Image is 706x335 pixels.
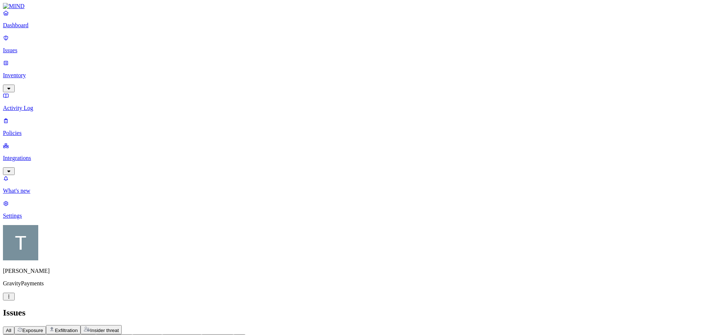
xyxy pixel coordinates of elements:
span: Exposure [22,328,43,333]
p: Dashboard [3,22,703,29]
p: Settings [3,213,703,219]
a: Activity Log [3,92,703,111]
a: Policies [3,117,703,136]
span: All [6,328,11,333]
img: Tim Rasmussen [3,225,38,260]
p: Inventory [3,72,703,79]
a: Dashboard [3,10,703,29]
a: Inventory [3,60,703,91]
p: Policies [3,130,703,136]
img: MIND [3,3,25,10]
a: MIND [3,3,703,10]
a: What's new [3,175,703,194]
p: GravityPayments [3,280,703,287]
h2: Issues [3,308,703,318]
span: Exfiltration [55,328,78,333]
span: Insider threat [90,328,119,333]
p: Activity Log [3,105,703,111]
a: Settings [3,200,703,219]
p: Integrations [3,155,703,161]
p: [PERSON_NAME] [3,268,703,274]
a: Integrations [3,142,703,174]
p: What's new [3,188,703,194]
a: Issues [3,35,703,54]
p: Issues [3,47,703,54]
